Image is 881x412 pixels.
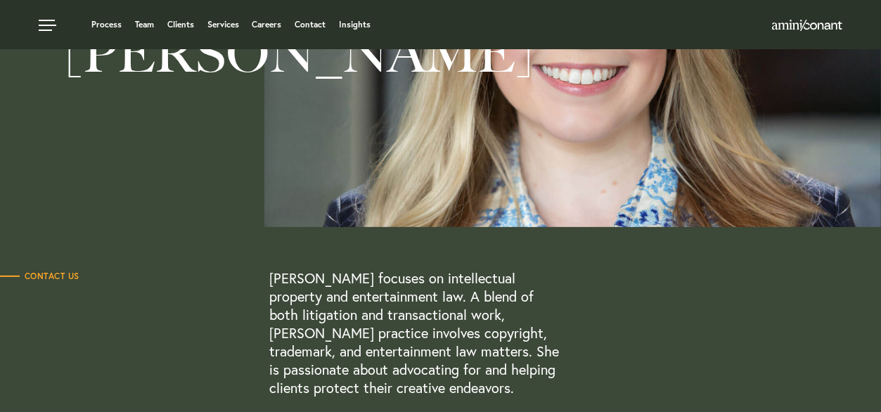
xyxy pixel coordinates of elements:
[252,20,282,29] a: Careers
[91,20,122,29] a: Process
[207,20,239,29] a: Services
[339,20,371,29] a: Insights
[269,269,565,397] p: [PERSON_NAME] focuses on intellectual property and entertainment law. A blend of both litigation ...
[167,20,194,29] a: Clients
[772,20,842,31] img: Amini & Conant
[135,20,154,29] a: Team
[295,20,326,29] a: Contact
[772,20,842,32] a: Home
